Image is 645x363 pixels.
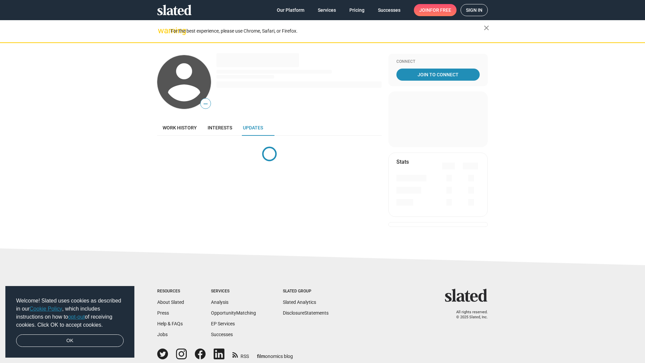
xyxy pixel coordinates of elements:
div: For the best experience, please use Chrome, Safari, or Firefox. [171,27,484,36]
a: OpportunityMatching [211,310,256,316]
p: All rights reserved. © 2025 Slated, Inc. [449,310,488,320]
span: Our Platform [277,4,304,16]
a: Our Platform [271,4,310,16]
a: Jobs [157,332,168,337]
a: DisclosureStatements [283,310,329,316]
span: Interests [208,125,232,130]
mat-icon: close [482,24,490,32]
span: Successes [378,4,400,16]
a: Joinfor free [414,4,457,16]
a: Press [157,310,169,316]
a: Successes [373,4,406,16]
a: Analysis [211,299,228,305]
span: Join To Connect [398,69,478,81]
a: Help & FAQs [157,321,183,326]
a: filmonomics blog [257,348,293,360]
a: Pricing [344,4,370,16]
span: Services [318,4,336,16]
div: Slated Group [283,289,329,294]
a: Services [312,4,341,16]
span: Join [419,4,451,16]
span: Updates [243,125,263,130]
a: Interests [202,120,238,136]
a: Successes [211,332,233,337]
div: cookieconsent [5,286,134,358]
a: Updates [238,120,268,136]
a: EP Services [211,321,235,326]
mat-card-title: Stats [396,158,409,165]
span: — [201,99,211,108]
span: Work history [163,125,197,130]
a: Slated Analytics [283,299,316,305]
div: Resources [157,289,184,294]
span: Welcome! Slated uses cookies as described in our , which includes instructions on how to of recei... [16,297,124,329]
mat-icon: warning [158,27,166,35]
span: Sign in [466,4,482,16]
span: film [257,354,265,359]
a: Work history [157,120,202,136]
a: Sign in [461,4,488,16]
a: opt-out [68,314,85,320]
div: Connect [396,59,480,65]
a: RSS [232,349,249,360]
span: Pricing [349,4,364,16]
div: Services [211,289,256,294]
span: for free [430,4,451,16]
a: Cookie Policy [30,306,62,312]
a: About Slated [157,299,184,305]
a: Join To Connect [396,69,480,81]
a: dismiss cookie message [16,334,124,347]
